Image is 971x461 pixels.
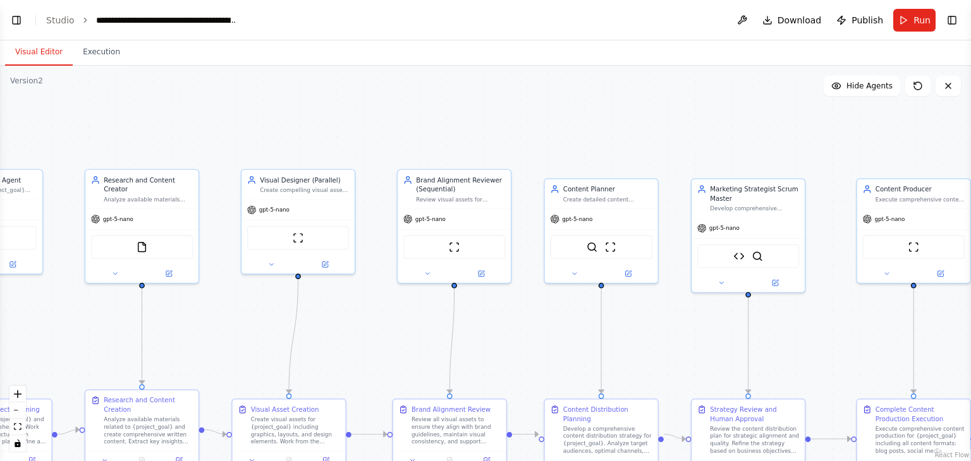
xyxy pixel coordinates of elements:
[293,232,303,243] img: ScrapeWebsiteTool
[416,196,505,203] div: Review visual assets for {project_goal} to ensure they align with brand guidelines, messaging con...
[893,9,936,32] button: Run
[512,429,539,439] g: Edge from 44e31679-080f-48cf-91d7-de90f76c26a8 to 84a7cfd2-40bd-4e86-b93d-af88c3a5f482
[260,186,349,194] div: Create compelling visual assets for {project_goal} including graphics, layouts, images, and desig...
[143,268,195,279] button: Open in side panel
[915,268,967,279] button: Open in side panel
[455,268,507,279] button: Open in side panel
[299,259,351,270] button: Open in side panel
[824,76,900,96] button: Hide Agents
[104,176,193,194] div: Research and Content Creator
[710,405,799,423] div: Strategy Review and Human Approval
[58,425,79,439] g: Edge from 8a3f3f1a-98a5-4710-8812-b7896e686c1c to 7262a4f1-5fed-4434-a43a-ced6ae910edc
[563,425,652,455] div: Develop a comprehensive content distribution strategy for {project_goal}. Analyze target audience...
[8,11,25,29] button: Show left sidebar
[733,251,744,261] img: ClickUp Task Manager
[856,178,971,284] div: Content ProducerExecute comprehensive content production for {project_goal} including blog posts,...
[831,9,888,32] button: Publish
[876,425,965,455] div: Execute comprehensive content production for {project_goal} including all content formats: blog p...
[205,425,226,439] g: Edge from 7262a4f1-5fed-4434-a43a-ced6ae910edc to 041c6640-bdff-4ea7-ab14-3c1eceac90ed
[284,278,303,393] g: Edge from cce8d2ca-cb32-4fd0-8ead-c071d1960d1f to 041c6640-bdff-4ea7-ab14-3c1eceac90ed
[104,396,193,414] div: Research and Content Creation
[104,196,193,203] div: Analyze available materials about {project_goal} and create comprehensive written content includi...
[259,207,290,214] span: gpt-5-nano
[137,278,147,384] g: Edge from 2c2e2c53-4560-4edb-b102-d8fbd7adc5fc to 7262a4f1-5fed-4434-a43a-ced6ae910edc
[415,215,446,223] span: gpt-5-nano
[709,225,740,232] span: gpt-5-nano
[563,405,652,423] div: Content Distribution Planning
[563,196,652,203] div: Create detailed content distribution plans for {project_goal} including channel strategy, timing,...
[544,178,659,284] div: Content PlannerCreate detailed content distribution plans for {project_goal} including channel st...
[9,386,26,402] button: zoom in
[597,287,606,393] g: Edge from de23088c-4302-41a2-bafd-c1ae540f9464 to 84a7cfd2-40bd-4e86-b93d-af88c3a5f482
[449,241,460,252] img: ScrapeWebsiteTool
[852,14,883,27] span: Publish
[605,241,616,252] img: ScrapeWebsiteTool
[691,178,806,293] div: Marketing Strategist Scrum MasterDevelop comprehensive content distribution and marketing strateg...
[9,419,26,435] button: fit view
[876,405,965,423] div: Complete Content Production Execution
[260,176,349,185] div: Visual Designer (Parallel)
[73,39,130,66] button: Execution
[137,241,147,252] img: FileReadTool
[9,402,26,419] button: zoom out
[846,81,893,91] span: Hide Agents
[416,176,505,194] div: Brand Alignment Reviewer (Sequential)
[85,169,200,284] div: Research and Content CreatorAnalyze available materials about {project_goal} and create comprehen...
[9,435,26,452] button: toggle interactivity
[710,184,799,203] div: Marketing Strategist Scrum Master
[46,14,238,27] nav: breadcrumb
[10,76,43,86] div: Version 2
[251,416,340,446] div: Create visual assets for {project_goal} including graphics, layouts, and design elements. Work fr...
[241,169,356,275] div: Visual Designer (Parallel)Create compelling visual assets for {project_goal} including graphics, ...
[752,251,762,261] img: SerperDevTool
[587,241,597,252] img: SerperDevTool
[445,287,459,393] g: Edge from 38079f9c-40df-4a07-ba77-30799884c14a to 44e31679-080f-48cf-91d7-de90f76c26a8
[664,429,685,443] g: Edge from 84a7cfd2-40bd-4e86-b93d-af88c3a5f482 to 94ce05ac-4970-4512-8d4a-f2c0fa392042
[710,205,799,212] div: Develop comprehensive content distribution and marketing strategy for {project_goal}, coordinatin...
[743,297,753,393] g: Edge from 067dd9f9-ba39-4731-8e4e-89866cc7fd6d to 94ce05ac-4970-4512-8d4a-f2c0fa392042
[943,11,961,29] button: Show right sidebar
[103,215,133,223] span: gpt-5-nano
[46,15,75,25] a: Studio
[351,429,387,439] g: Edge from 041c6640-bdff-4ea7-ab14-3c1eceac90ed to 44e31679-080f-48cf-91d7-de90f76c26a8
[811,434,851,444] g: Edge from 94ce05ac-4970-4512-8d4a-f2c0fa392042 to a8ee11e9-378e-4d67-82ad-0c5dcde6828c
[412,416,501,446] div: Review all visual assets to ensure they align with brand guidelines, maintain visual consistency,...
[602,268,654,279] button: Open in side panel
[876,184,965,194] div: Content Producer
[749,277,801,288] button: Open in side panel
[913,14,931,27] span: Run
[397,169,512,284] div: Brand Alignment Reviewer (Sequential)Review visual assets for {project_goal} to ensure they align...
[874,215,905,223] span: gpt-5-nano
[778,14,822,27] span: Download
[104,416,193,446] div: Analyze available materials related to {project_goal} and create comprehensive written content. E...
[876,196,965,203] div: Execute comprehensive content production for {project_goal} including blog posts, social media co...
[710,425,799,455] div: Review the content distribution plan for strategic alignment and quality. Refine the strategy bas...
[5,39,73,66] button: Visual Editor
[563,184,652,194] div: Content Planner
[251,405,319,414] div: Visual Asset Creation
[935,452,969,458] a: React Flow attribution
[909,287,919,393] g: Edge from 3dc905b9-6044-4238-a526-6b1c159c8246 to a8ee11e9-378e-4d67-82ad-0c5dcde6828c
[9,386,26,452] div: React Flow controls
[757,9,827,32] button: Download
[908,241,919,252] img: ScrapeWebsiteTool
[412,405,491,414] div: Brand Alignment Review
[562,215,592,223] span: gpt-5-nano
